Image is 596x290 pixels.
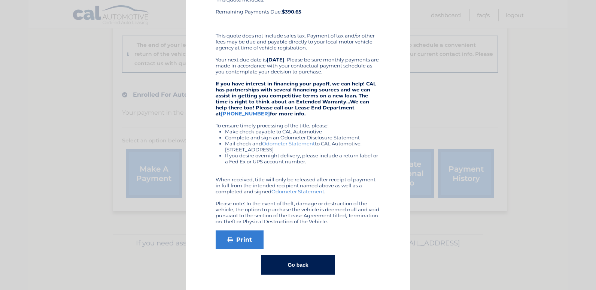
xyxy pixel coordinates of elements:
[267,57,285,63] b: [DATE]
[225,129,380,135] li: Make check payable to CAL Automotive
[282,9,301,15] b: $390.65
[216,81,376,117] strong: If you have interest in financing your payoff, we can help! CAL has partnerships with several fin...
[225,135,380,141] li: Complete and sign an Odometer Disclosure Statement
[262,141,315,146] a: Odometer Statement
[261,255,334,275] button: Go back
[225,152,380,164] li: If you desire overnight delivery, please include a return label or a Fed Ex or UPS account number.
[271,188,324,194] a: Odometer Statement
[221,111,270,117] a: [PHONE_NUMBER]
[216,230,264,249] a: Print
[225,141,380,152] li: Mail check and to CAL Automotive, [STREET_ADDRESS]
